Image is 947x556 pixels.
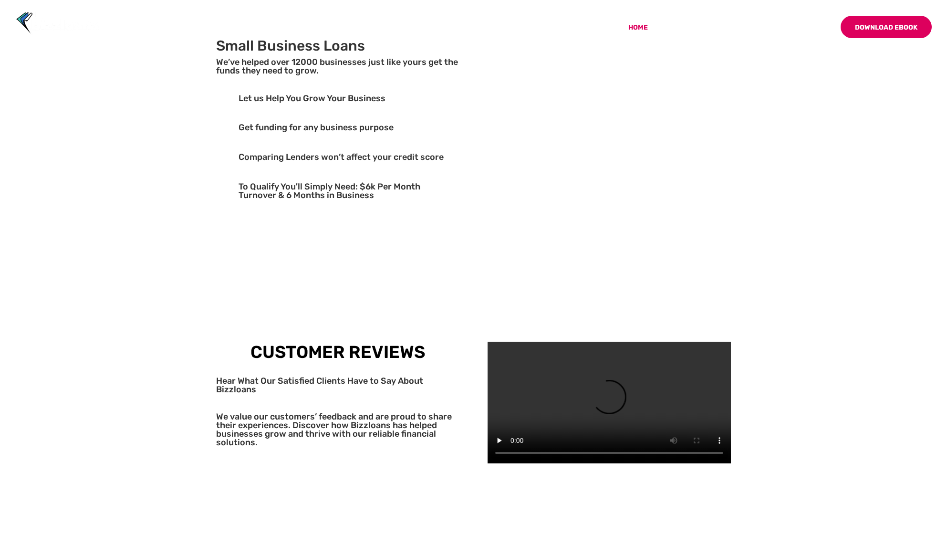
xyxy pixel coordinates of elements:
a: Contact Us [786,24,828,47]
span: Let us Help You Grow Your Business [239,93,385,104]
h4: We’ve helped over 12000 businesses just like yours get the funds they need to grow. [216,58,459,80]
h3: Customer Reviews [216,342,459,362]
span: Comparing Lenders won’t affect your credit score [239,152,444,162]
a: Home [628,24,648,47]
h3: ✓ Special Offer: 4 Weeks No Repayments on Unsecured Business Loans Up to $500 000! Offer valid un... [216,218,459,264]
img: Bizzloans New Zealand [16,12,99,35]
span: To Qualify You'll Simply Need: $6k Per Month Turnover & 6 Months in Business [239,181,420,200]
a: Blog [755,24,773,47]
span: Get funding for any business purpose [239,122,394,133]
h4: Hear What Our Satisfied Clients Have to Say About Bizzloans [216,377,459,399]
a: Download Ebook [841,16,932,38]
a: The Loans [696,24,743,47]
h1: Small Business Loans [216,39,459,58]
h4: We value our customers’ feedback and are proud to share their experiences. Discover how Bizzloans... [216,412,459,451]
span: [DATE] [264,247,297,258]
a: About [660,24,684,47]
